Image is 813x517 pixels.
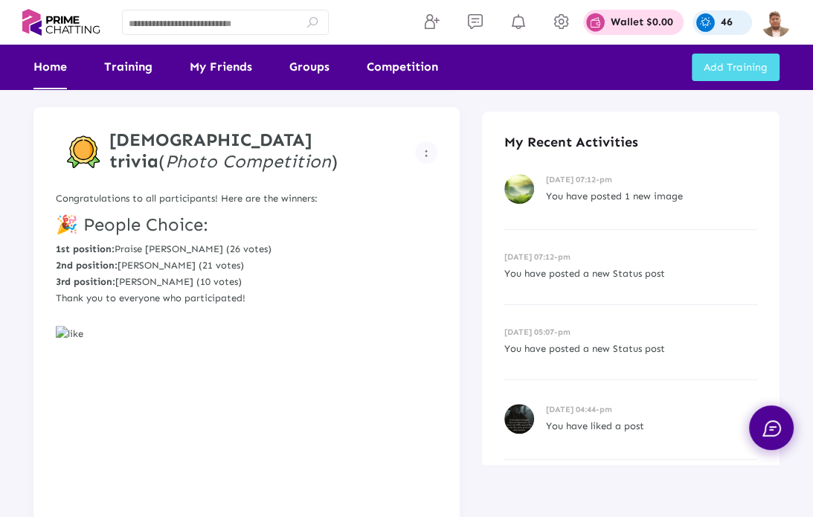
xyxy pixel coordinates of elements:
[504,174,534,204] img: recent-activities-img
[56,243,115,254] strong: 1st position:
[546,405,757,414] h6: [DATE] 04:44-pm
[289,45,330,89] a: Groups
[56,290,437,306] p: Thank you to everyone who participated!
[56,257,437,274] li: [PERSON_NAME] (21 votes)
[33,45,67,89] a: Home
[56,260,118,271] strong: 2nd position:
[504,341,757,357] p: You have posted a new Status post
[504,252,757,262] h6: [DATE] 07:12-pm
[56,276,115,287] strong: 3rd position:
[504,404,534,434] img: recent-activities-img
[56,274,437,290] li: [PERSON_NAME] (10 votes)
[109,129,312,172] strong: [DEMOGRAPHIC_DATA] trivia
[504,327,757,337] h6: [DATE] 05:07-pm
[165,150,331,172] i: Photo Competition
[56,241,437,257] li: Praise [PERSON_NAME] (26 votes)
[104,45,152,89] a: Training
[504,134,757,150] h4: My Recent Activities
[22,4,100,40] img: logo
[67,135,100,169] img: competition-badge.svg
[109,129,415,173] h4: ( )
[692,54,780,81] button: Add Training
[56,214,437,236] h4: 🎉 People Choice:
[415,141,437,164] button: Example icon-button with a menu
[721,17,733,28] p: 46
[56,190,437,207] p: Congratulations to all participants! Here are the winners:
[761,7,791,37] img: img
[546,188,757,205] p: You have posted 1 new image
[190,45,252,89] a: My Friends
[762,420,781,437] img: chat.svg
[425,150,428,157] img: more
[704,61,768,74] span: Add Training
[504,266,757,282] p: You have posted a new Status post
[367,45,438,89] a: Competition
[611,17,673,28] p: Wallet $0.00
[546,418,757,434] p: You have liked a post
[546,175,757,184] h6: [DATE] 07:12-pm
